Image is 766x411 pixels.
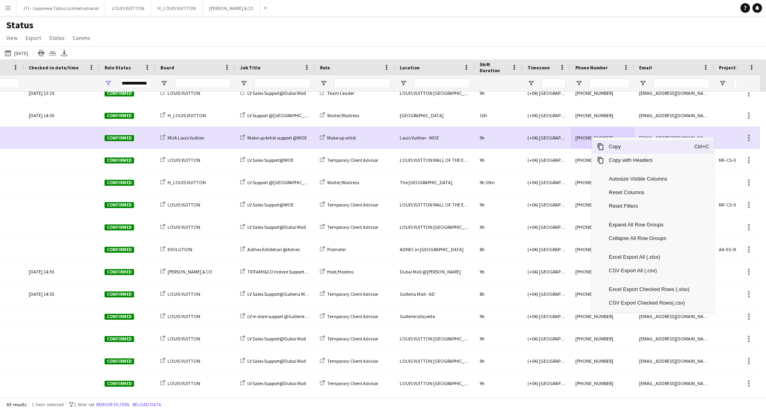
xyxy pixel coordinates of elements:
span: Board [160,65,174,71]
button: Open Filter Menu [320,80,327,87]
a: LV Sales Support@Galleria Mall AD [240,291,317,297]
span: Job Title [240,65,261,71]
span: LV Sales Support@MOE [247,157,294,163]
span: Promoter [327,246,346,252]
span: Status [49,34,65,41]
div: [EMAIL_ADDRESS][DOMAIN_NAME] [634,104,714,126]
div: [PHONE_NUMBER] [571,305,634,327]
div: (+04) [GEOGRAPHIC_DATA] [523,194,571,216]
a: MUA Louis Vuitton [160,135,204,141]
span: Timezone [527,65,550,71]
span: LOUIS VUITTON [168,224,200,230]
span: Autosize Visible Columns [604,172,694,186]
span: Confirmed [105,247,134,253]
span: CSV Export All (.csv) [604,264,694,277]
a: LV Sales Support@Dubai Mall [240,380,306,386]
div: [PHONE_NUMBER] [571,372,634,394]
span: Reset Columns [604,186,694,199]
span: Confirmed [105,202,134,208]
a: Make up Artist support @MOE [240,135,307,141]
span: Expand All Row Groups [604,218,694,232]
span: Temporary Client Advisor [327,224,378,230]
div: 9h [475,305,523,327]
span: Role [320,65,330,71]
a: LOUIS VUITTON [160,313,200,319]
span: LV Sales Support@Galleria Mall AD [247,291,317,297]
span: LV Sales Support@Dubai Mall [247,380,306,386]
div: 9h [475,82,523,104]
div: (+04) [GEOGRAPHIC_DATA] [523,305,571,327]
input: Board Filter Input [175,79,231,88]
a: LV Sales Support@MOE [240,157,294,163]
button: LOUIS VUITTON [105,0,151,16]
input: Projects Filter Input [733,79,765,88]
button: Open Filter Menu [400,80,407,87]
button: Remove filters [95,400,131,409]
a: LOUIS VUITTON [160,358,200,364]
span: Email [639,65,652,71]
span: LOUIS VUITTON [168,90,200,96]
span: LV in store support @Gallerie Lafeyette [247,313,324,319]
span: EVOLUTION [168,246,192,252]
span: Copy [604,140,694,153]
span: Temporary Client Advisor [327,336,378,342]
input: Role Filter Input [334,79,390,88]
div: [EMAIL_ADDRESS][DOMAIN_NAME] [634,372,714,394]
div: (+04) [GEOGRAPHIC_DATA] [523,350,571,372]
div: LOUIS VUITTON [GEOGRAPHIC_DATA] - [GEOGRAPHIC_DATA] [395,372,475,394]
a: LV Sales Support@MOE [240,202,294,208]
div: 8h [475,283,523,305]
a: LOUIS VUITTON [160,202,200,208]
div: (+04) [GEOGRAPHIC_DATA] [523,216,571,238]
div: (+04) [GEOGRAPHIC_DATA] [523,127,571,149]
span: TIFFANY&CO Instore Support@ [GEOGRAPHIC_DATA] [247,269,353,275]
app-action-btn: Crew files as ZIP [48,48,57,58]
button: Open Filter Menu [105,80,112,87]
span: Waiter/Waitress [327,112,359,118]
div: Louis Vuitton - MOE [395,127,475,149]
span: LOUIS VUITTON [168,291,200,297]
div: [GEOGRAPHIC_DATA] [395,104,475,126]
span: Adihex Exhibition @Adnec [247,246,300,252]
a: View [3,33,21,43]
a: Temporary Client Advisor [320,358,378,364]
span: Confirmed [105,314,134,320]
div: (+04) [GEOGRAPHIC_DATA] [523,104,571,126]
div: [DATE] 14:55 [29,104,95,126]
button: Open Filter Menu [240,80,247,87]
input: Timezone Filter Input [542,79,566,88]
div: 9h 30m [475,171,523,193]
span: Temporary Client Advisor [327,380,378,386]
div: (+04) [GEOGRAPHIC_DATA] [523,149,571,171]
span: Ctrl+C [694,140,711,153]
div: [PHONE_NUMBER] [571,127,634,149]
a: Comms [69,33,94,43]
a: H_LOUIS VUITTON [160,112,206,118]
input: Location Filter Input [414,79,470,88]
div: (+04) [GEOGRAPHIC_DATA] [523,238,571,260]
div: (+04) [GEOGRAPHIC_DATA] [523,261,571,283]
input: Phone Number Filter Input [590,79,630,88]
span: LV Sales Support@Dubai Mall [247,358,306,364]
a: EVOLUTION [160,246,192,252]
span: Confirmed [105,157,134,163]
a: Temporary Client Advisor [320,224,378,230]
span: Make up artist [327,135,356,141]
a: LV Sales Support@Dubai Mall [240,358,306,364]
div: [EMAIL_ADDRESS][DOMAIN_NAME] [634,82,714,104]
span: Excel Export All (.xlsx) [604,250,694,264]
div: [EMAIL_ADDRESS][DOMAIN_NAME] [634,305,714,327]
div: [EMAIL_ADDRESS][DOMAIN_NAME] [634,127,714,149]
a: LOUIS VUITTON [160,157,200,163]
span: Temporary Client Advisor [327,157,378,163]
div: 9h [475,261,523,283]
app-action-btn: Export XLSX [59,48,69,58]
div: LOUIS VUITTON [GEOGRAPHIC_DATA] - [GEOGRAPHIC_DATA] [395,350,475,372]
div: LOUIS VUITTON [GEOGRAPHIC_DATA] - [GEOGRAPHIC_DATA] [395,328,475,350]
a: LV Support @[GEOGRAPHIC_DATA] [240,112,317,118]
div: (+04) [GEOGRAPHIC_DATA] [523,283,571,305]
span: 1 item selected [32,401,64,407]
span: H_LOUIS VUITTON [168,112,206,118]
span: LV Sales Support@Dubai Mall [247,224,306,230]
div: Dubai Mall @[PERSON_NAME] [395,261,475,283]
